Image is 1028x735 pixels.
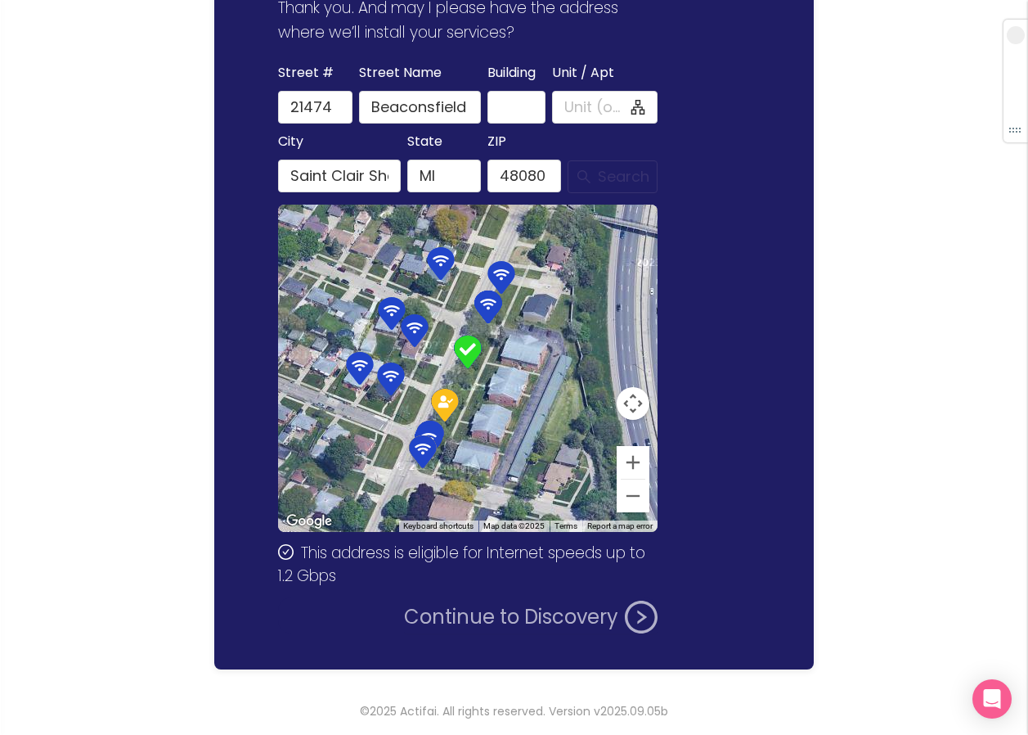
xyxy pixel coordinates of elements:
[617,480,649,512] button: Zoom out
[278,61,334,84] span: Street #
[587,521,653,530] a: Report a map error
[617,446,649,479] button: Zoom in
[282,511,336,532] img: Google
[359,91,481,124] input: Beaconsfield St
[554,521,577,530] a: Terms (opens in new tab)
[487,160,561,192] input: 48080
[278,91,352,124] input: 21474
[483,521,545,530] span: Map data ©2025
[487,130,506,153] span: ZIP
[359,61,442,84] span: Street Name
[278,542,644,587] span: This address is eligible for Internet speeds up to 1.2 Gbps
[278,544,294,560] span: check-circle
[631,100,645,115] span: apartment
[403,521,474,532] button: Keyboard shortcuts
[552,61,614,84] span: Unit / Apt
[282,511,336,532] a: Open this area in Google Maps (opens a new window)
[278,160,400,192] input: Saint Clair Shores
[404,601,658,634] button: Continue to Discovery
[407,160,481,192] input: MI
[564,96,628,119] input: Unit (optional)
[568,160,658,193] button: Search
[407,130,442,153] span: State
[278,130,303,153] span: City
[972,679,1012,719] div: Open Intercom Messenger
[617,387,649,420] button: Map camera controls
[487,61,536,84] span: Building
